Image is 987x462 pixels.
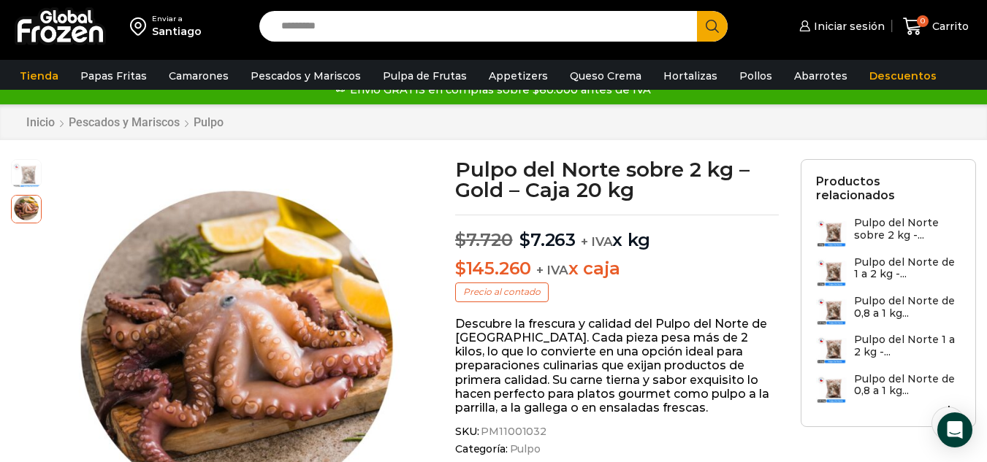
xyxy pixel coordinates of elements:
a: Pescados y Mariscos [68,115,180,129]
span: Iniciar sesión [810,19,885,34]
a: Papas Fritas [73,62,154,90]
span: 0 [917,15,929,27]
img: address-field-icon.svg [130,14,152,39]
span: + IVA [581,234,613,249]
p: x caja [455,258,779,280]
h3: Pulpo del Norte sobre 2 kg -... [854,217,961,242]
a: Pulpo del Norte de 0,8 a 1 kg... [816,373,961,404]
h1: Pulpo del Norte sobre 2 kg – Gold – Caja 20 kg [455,159,779,200]
span: $ [455,229,466,250]
bdi: 7.263 [519,229,576,250]
span: $ [455,258,466,279]
a: Pulpo del Norte de 1 a 2 kg -... [816,256,961,288]
a: Pulpa de Frutas [376,62,474,90]
a: Iniciar sesión [796,12,885,41]
span: pulpo-gold-2 [12,160,41,189]
a: Pescados y Mariscos [243,62,368,90]
span: $ [519,229,530,250]
span: SKU: [455,426,779,438]
button: Search button [697,11,728,42]
div: Enviar a [152,14,202,24]
h3: Pulpo del Norte de 1 a 2 kg -... [854,256,961,281]
span: pulpo [12,193,41,223]
h2: Productos relacionados [816,174,961,202]
nav: Breadcrumb [26,115,224,129]
a: Abarrotes [787,62,855,90]
h3: Pulpo del Norte 1 a 2 kg -... [854,334,961,358]
a: Pollos [732,62,780,90]
a: Tienda [12,62,66,90]
p: Descubre la frescura y calidad del Pulpo del Norte de [GEOGRAPHIC_DATA]. Cada pieza pesa más de 2... [455,317,779,415]
span: Carrito [929,19,969,34]
h3: Pulpo del Norte de 0,8 a 1 kg... [854,295,961,320]
a: Appetizers [481,62,555,90]
a: Pulpo [508,443,541,455]
h3: Pulpo del Norte de 0,8 a 1 kg... [854,373,961,398]
a: Inicio [26,115,56,129]
a: 0 Carrito [899,9,972,44]
a: Pulpo del Norte 1 a 2 kg -... [816,334,961,365]
div: Santiago [152,24,202,39]
span: Categoría: [455,443,779,455]
a: Pulpo [193,115,224,129]
a: Pulpo del Norte de 0,8 a 1 kg... [816,295,961,326]
span: PM11001032 [479,426,546,438]
span: + IVA [536,263,568,277]
div: Open Intercom Messenger [937,412,972,447]
a: Pulpo del Norte sobre 2 kg -... [816,217,961,248]
bdi: 7.720 [455,229,513,250]
a: Camarones [161,62,236,90]
a: Descuentos [862,62,944,90]
a: Hortalizas [656,62,725,90]
a: Queso Crema [563,62,649,90]
p: x kg [455,215,779,251]
bdi: 145.260 [455,258,531,279]
p: Precio al contado [455,282,549,301]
